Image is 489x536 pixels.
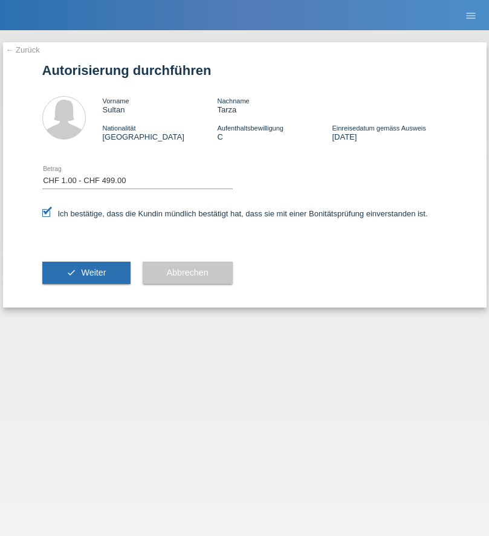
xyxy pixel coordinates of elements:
i: check [66,268,76,277]
a: ← Zurück [6,45,40,54]
span: Abbrechen [167,268,209,277]
div: C [217,123,332,141]
span: Nachname [217,97,249,105]
div: Sultan [103,96,218,114]
span: Vorname [103,97,129,105]
button: Abbrechen [143,262,233,285]
span: Weiter [81,268,106,277]
div: Tarza [217,96,332,114]
span: Aufenthaltsbewilligung [217,124,283,132]
div: [GEOGRAPHIC_DATA] [103,123,218,141]
button: check Weiter [42,262,131,285]
h1: Autorisierung durchführen [42,63,447,78]
a: menu [459,11,483,19]
label: Ich bestätige, dass die Kundin mündlich bestätigt hat, dass sie mit einer Bonitätsprüfung einvers... [42,209,428,218]
span: Nationalität [103,124,136,132]
i: menu [465,10,477,22]
div: [DATE] [332,123,447,141]
span: Einreisedatum gemäss Ausweis [332,124,426,132]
